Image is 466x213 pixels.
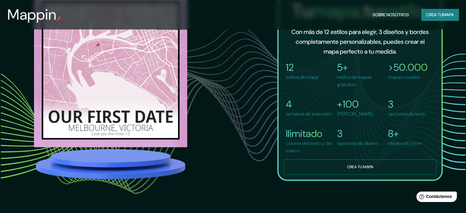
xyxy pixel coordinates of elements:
[337,98,359,111] font: +100
[337,140,378,146] font: opciones de diseño
[283,159,437,174] button: Crea tu mapa
[411,189,459,206] iframe: Lanzador de widgets de ayuda
[34,147,187,181] img: platform.png
[388,127,399,140] font: 8+
[286,98,292,111] font: 4
[421,9,459,21] button: Crea tumapa
[388,111,426,117] font: opciones de texto
[291,28,429,55] font: Con más de 12 estilos para elegir, 3 diseños y bordes completamente personalizables, puedes crear...
[286,74,318,80] font: estilos de mapa
[7,5,57,24] font: Mappin
[373,12,409,17] font: Sobre nosotros
[388,98,393,111] font: 3
[337,61,348,74] font: 5+
[388,140,422,146] font: niveles de zoom
[337,111,373,117] font: [PERSON_NAME]
[337,74,372,88] font: estilos de mapas gratuitos
[370,9,411,21] button: Sobre nosotros
[337,127,343,140] font: 3
[388,74,420,80] font: mapas creados
[286,61,294,74] font: 12
[347,164,373,169] font: Crea tu mapa
[388,61,428,74] font: >50.000
[443,12,454,17] font: mapa
[286,127,322,140] font: Ilimitado
[57,16,62,21] img: pin de mapeo
[426,12,443,17] font: Crea tu
[286,111,332,117] font: tamaños de impresión
[286,140,332,154] font: colores del texto y del marco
